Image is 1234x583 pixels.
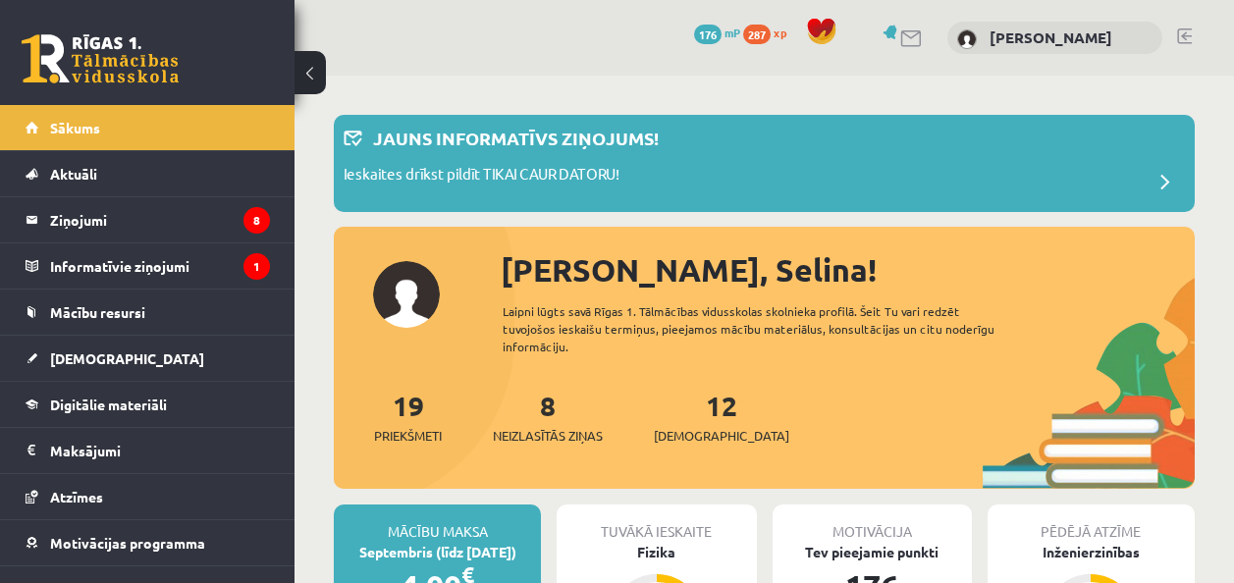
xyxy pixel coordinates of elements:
legend: Ziņojumi [50,197,270,242]
div: Fizika [557,542,756,562]
a: 8Neizlasītās ziņas [493,388,603,446]
span: Digitālie materiāli [50,396,167,413]
div: Mācību maksa [334,504,541,542]
a: Rīgas 1. Tālmācības vidusskola [22,34,179,83]
div: Tev pieejamie punkti [773,542,972,562]
a: Aktuāli [26,151,270,196]
a: Jauns informatīvs ziņojums! Ieskaites drīkst pildīt TIKAI CAUR DATORU! [344,125,1185,202]
div: Inženierzinības [988,542,1195,562]
a: 19Priekšmeti [374,388,442,446]
span: 287 [743,25,771,44]
span: [DEMOGRAPHIC_DATA] [50,349,204,367]
a: Motivācijas programma [26,520,270,565]
i: 8 [243,207,270,234]
a: Ziņojumi8 [26,197,270,242]
a: [DEMOGRAPHIC_DATA] [26,336,270,381]
p: Jauns informatīvs ziņojums! [373,125,659,151]
span: mP [724,25,740,40]
img: Selina Zaglula [957,29,977,49]
a: Atzīmes [26,474,270,519]
div: Pēdējā atzīme [988,504,1195,542]
span: Sākums [50,119,100,136]
span: [DEMOGRAPHIC_DATA] [654,426,789,446]
a: Maksājumi [26,428,270,473]
div: Tuvākā ieskaite [557,504,756,542]
a: Digitālie materiāli [26,382,270,427]
span: Atzīmes [50,488,103,505]
a: Mācību resursi [26,290,270,335]
div: Motivācija [773,504,972,542]
span: Aktuāli [50,165,97,183]
div: Laipni lūgts savā Rīgas 1. Tālmācības vidusskolas skolnieka profilā. Šeit Tu vari redzēt tuvojošo... [503,302,1019,355]
span: Mācību resursi [50,303,145,321]
a: [PERSON_NAME] [990,27,1112,47]
div: [PERSON_NAME], Selina! [501,246,1195,293]
p: Ieskaites drīkst pildīt TIKAI CAUR DATORU! [344,163,619,190]
a: 287 xp [743,25,796,40]
span: 176 [694,25,722,44]
a: 176 mP [694,25,740,40]
a: Sākums [26,105,270,150]
a: 12[DEMOGRAPHIC_DATA] [654,388,789,446]
legend: Maksājumi [50,428,270,473]
span: Motivācijas programma [50,534,205,552]
div: Septembris (līdz [DATE]) [334,542,541,562]
span: xp [774,25,786,40]
i: 1 [243,253,270,280]
a: Informatīvie ziņojumi1 [26,243,270,289]
legend: Informatīvie ziņojumi [50,243,270,289]
span: Priekšmeti [374,426,442,446]
span: Neizlasītās ziņas [493,426,603,446]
